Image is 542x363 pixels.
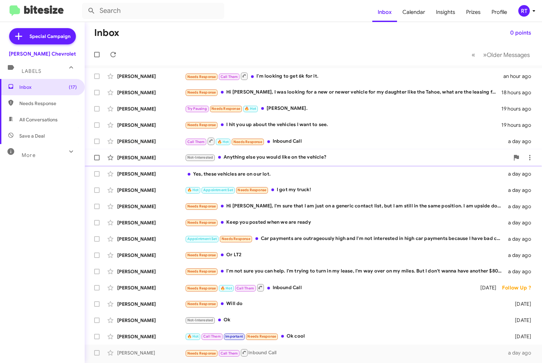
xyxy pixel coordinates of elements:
span: Labels [22,68,41,74]
div: [PERSON_NAME]. [185,105,501,113]
a: Profile [486,2,513,22]
div: a day ago [506,219,537,226]
span: Needs Response [187,253,216,257]
span: Older Messages [487,51,530,59]
span: Appointment Set [203,188,233,192]
nav: Page navigation example [468,48,534,62]
div: Hi [PERSON_NAME], I'm sure that I am just on a generic contact list, but I am still in the same p... [185,202,506,210]
div: Hi [PERSON_NAME], I was looking for a new or newer vehicle for my daughter like the Tahoe, what a... [185,88,501,96]
span: 0 points [510,27,531,39]
div: [DATE] [474,284,502,291]
div: Inbound Call [185,137,506,145]
span: Needs Response [187,302,216,306]
div: [PERSON_NAME] [117,317,185,324]
div: Keep you posted when we are ready [185,219,506,226]
button: Next [479,48,534,62]
span: Needs Response [247,334,276,339]
span: Needs Response [222,237,250,241]
span: Insights [431,2,461,22]
button: Previous [467,48,479,62]
span: Prizes [461,2,486,22]
div: a day ago [506,268,537,275]
h1: Inbox [94,27,119,38]
div: I'm looking to get 6k for it. [185,72,503,80]
div: I got my truck! [185,186,506,194]
div: I hit you up about the vehicles I want to see. [185,121,501,129]
div: [PERSON_NAME] [117,284,185,291]
div: 19 hours ago [501,105,537,112]
input: Search [82,3,224,19]
div: a day ago [506,236,537,242]
div: I'm not sure you can help. I'm trying to turn in my lease, I'm way over on my miles. But I don't ... [185,267,506,275]
span: Call Them [187,140,205,144]
div: an hour ago [503,73,537,80]
span: (17) [69,84,77,90]
div: Or LT2 [185,251,506,259]
div: [PERSON_NAME] Chevrolet [9,51,76,57]
span: Inbox [19,84,77,90]
span: Call Them [236,286,254,290]
span: Needs Response [187,269,216,274]
span: Call Them [203,334,221,339]
button: 0 points [505,27,537,39]
span: Needs Response [187,90,216,95]
span: Call Them [221,351,238,356]
div: [PERSON_NAME] [117,122,185,128]
span: Not-Interested [187,155,213,160]
div: Follow Up ? [502,284,537,291]
span: Needs Response [211,106,240,111]
div: a day ago [506,138,537,145]
a: Special Campaign [9,28,76,44]
div: Inbound Call [185,283,474,292]
span: Needs Response [187,75,216,79]
button: RT [513,5,535,17]
a: Calendar [397,2,431,22]
div: a day ago [506,170,537,177]
div: Inbound Call [185,348,506,357]
div: [PERSON_NAME] [117,73,185,80]
div: 18 hours ago [501,89,537,96]
div: Ok cool [185,332,506,340]
span: Needs Response [187,286,216,290]
div: [PERSON_NAME] [117,154,185,161]
span: More [22,152,36,158]
span: Save a Deal [19,133,45,139]
div: a day ago [506,252,537,259]
span: 🔥 Hot [187,334,199,339]
span: Needs Response [187,220,216,225]
div: [PERSON_NAME] [117,170,185,177]
div: [PERSON_NAME] [117,203,185,210]
div: Car payments are outrageously high and I'm not interested in high car payments because I have bad... [185,235,506,243]
span: 🔥 Hot [187,188,199,192]
div: RT [518,5,530,17]
div: [DATE] [506,317,537,324]
span: 🔥 Hot [245,106,256,111]
span: Needs Response [187,351,216,356]
div: 19 hours ago [501,122,537,128]
div: [PERSON_NAME] [117,333,185,340]
div: [PERSON_NAME] [117,268,185,275]
span: Needs Response [233,140,262,144]
span: 🔥 Hot [221,286,232,290]
div: [PERSON_NAME] [117,89,185,96]
span: Try Pausing [187,106,207,111]
div: a day ago [506,187,537,194]
div: [PERSON_NAME] [117,236,185,242]
div: [PERSON_NAME] [117,349,185,356]
span: » [483,51,487,59]
div: [PERSON_NAME] [117,301,185,307]
div: Yes, these vehicles are on our lot. [185,170,506,177]
div: [DATE] [506,333,537,340]
div: [PERSON_NAME] [117,187,185,194]
div: a day ago [506,349,537,356]
span: « [472,51,475,59]
span: Important [225,334,243,339]
div: [PERSON_NAME] [117,219,185,226]
div: [PERSON_NAME] [117,138,185,145]
div: Will do [185,300,506,308]
span: Needs Response [187,204,216,208]
a: Inbox [372,2,397,22]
